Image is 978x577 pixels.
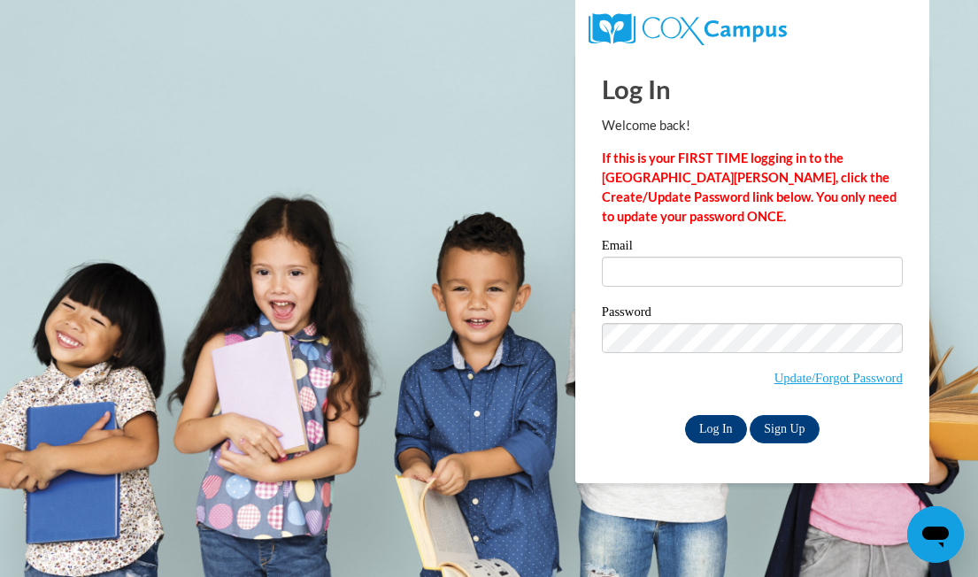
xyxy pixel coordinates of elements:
a: Sign Up [750,415,819,443]
p: Welcome back! [602,116,903,135]
h1: Log In [602,71,903,107]
input: Log In [685,415,747,443]
label: Password [602,305,903,323]
img: COX Campus [589,13,787,45]
iframe: Button to launch messaging window [907,506,964,563]
strong: If this is your FIRST TIME logging in to the [GEOGRAPHIC_DATA][PERSON_NAME], click the Create/Upd... [602,150,897,224]
a: Update/Forgot Password [774,371,903,385]
label: Email [602,239,903,257]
